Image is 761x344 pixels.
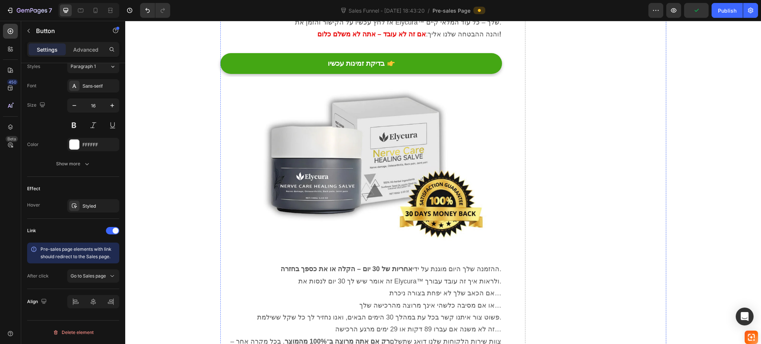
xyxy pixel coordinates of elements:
[27,63,40,70] div: Styles
[374,10,376,17] strong: !
[67,60,119,73] button: Paragraph 1
[27,82,36,89] div: Font
[82,142,117,148] div: FFFFFF
[718,7,736,14] div: Publish
[27,227,36,234] div: Link
[96,279,376,291] p: או אם מסיבה כלשהי אינך מרוצה מהרכישה שלך…
[27,297,48,307] div: Align
[3,3,55,18] button: 7
[37,46,58,53] p: Settings
[71,273,106,279] span: Go to Sales page
[27,185,40,192] div: Effect
[159,317,265,324] strong: רק אם אתה מרוצה ב־100% מהמוצר
[712,3,743,18] button: Publish
[125,21,761,344] iframe: Design area
[140,3,170,18] div: Undo/Redo
[27,100,47,110] div: Size
[27,273,49,279] div: After click
[96,302,376,314] p: זה לא משנה אם עברו 89 דקות או 29 ימים מרגע הרכישה…
[27,327,119,338] button: Delete element
[71,63,96,70] span: Paragraph 1
[7,79,18,85] div: 450
[95,56,377,230] img: gempages_586053521762157259-37456f76-572c-4db9-af4f-8390acf5a287.jpg
[53,328,94,337] div: Delete element
[49,6,52,15] p: 7
[96,266,376,278] p: אם הכאב שלך לא יפחת בצורה ניכרת…
[96,7,376,19] p: והנה ההבטחה שלנו אליך:
[428,7,430,14] span: /
[96,254,376,266] p: זה אומר שיש לך 30 יום לנסות את Elycura™ ולראות איך זה עובד עבורך.
[96,242,376,254] p: ההזמנה שלך היום מוגנת על ידי .
[736,308,754,325] div: Open Intercom Messenger
[36,26,99,35] p: Button
[95,32,377,53] a: בדיקת זמינות עכשיו
[192,10,301,17] strong: אם זה לא עובד – אתה לא משלם כלום
[6,136,18,142] div: Beta
[347,7,426,14] span: Sales Funnel - [DATE] 18:43:20
[82,83,117,90] div: Sans-serif
[82,203,117,210] div: Styled
[67,269,119,283] button: Go to Sales page
[96,291,376,302] p: פשוט צור איתנו קשר בכל עת במהלך 30 הימים הבאים, ואנו נחזיר לך כל שקל ששילמת.
[73,46,98,53] p: Advanced
[96,315,376,339] p: צוות שירות הלקוחות שלנו דואג שתשלם . בכל מקרה אחר – אנחנו מכסים את העלות.
[27,202,40,208] div: Hover
[41,246,111,259] span: Pre-sales page elements with link should redirect to the Sales page.
[433,7,470,14] span: Pre-sales Page
[155,244,287,252] strong: אחריות של 30 יום – הקלה או את כספך בחזרה
[27,157,119,171] button: Show more
[203,38,260,48] p: בדיקת זמינות עכשיו
[27,141,39,148] div: Color
[56,160,91,168] div: Show more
